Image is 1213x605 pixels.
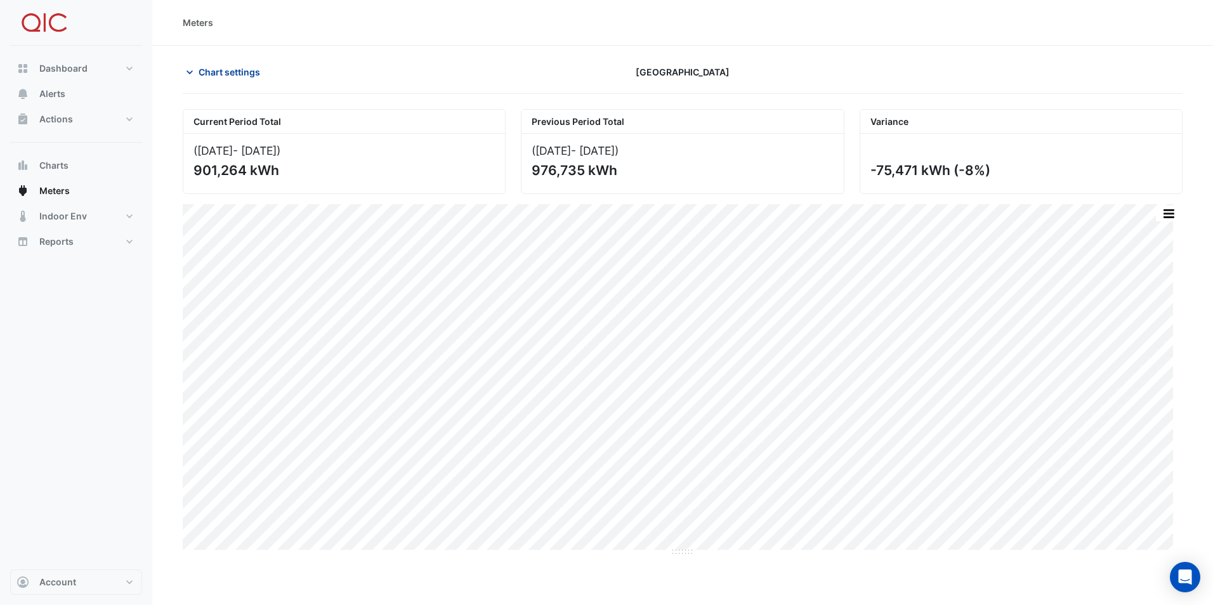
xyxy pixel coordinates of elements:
[16,113,29,126] app-icon: Actions
[39,159,69,172] span: Charts
[16,210,29,223] app-icon: Indoor Env
[10,229,142,254] button: Reports
[193,162,492,178] div: 901,264 kWh
[10,178,142,204] button: Meters
[10,81,142,107] button: Alerts
[183,110,505,134] div: Current Period Total
[39,210,87,223] span: Indoor Env
[39,576,76,589] span: Account
[183,61,268,83] button: Chart settings
[39,185,70,197] span: Meters
[10,56,142,81] button: Dashboard
[10,107,142,132] button: Actions
[10,569,142,595] button: Account
[39,62,88,75] span: Dashboard
[10,204,142,229] button: Indoor Env
[16,159,29,172] app-icon: Charts
[532,144,833,157] div: ([DATE] )
[16,185,29,197] app-icon: Meters
[870,162,1169,178] div: -75,471 kWh (-8%)
[199,65,260,79] span: Chart settings
[16,62,29,75] app-icon: Dashboard
[636,65,730,79] span: [GEOGRAPHIC_DATA]
[1170,562,1200,592] div: Open Intercom Messenger
[39,235,74,248] span: Reports
[860,110,1182,134] div: Variance
[571,144,615,157] span: - [DATE]
[193,144,495,157] div: ([DATE] )
[521,110,843,134] div: Previous Period Total
[233,144,277,157] span: - [DATE]
[183,16,213,29] div: Meters
[15,10,72,36] img: Company Logo
[39,113,73,126] span: Actions
[532,162,830,178] div: 976,735 kWh
[16,88,29,100] app-icon: Alerts
[10,153,142,178] button: Charts
[39,88,65,100] span: Alerts
[1156,205,1181,221] button: More Options
[16,235,29,248] app-icon: Reports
